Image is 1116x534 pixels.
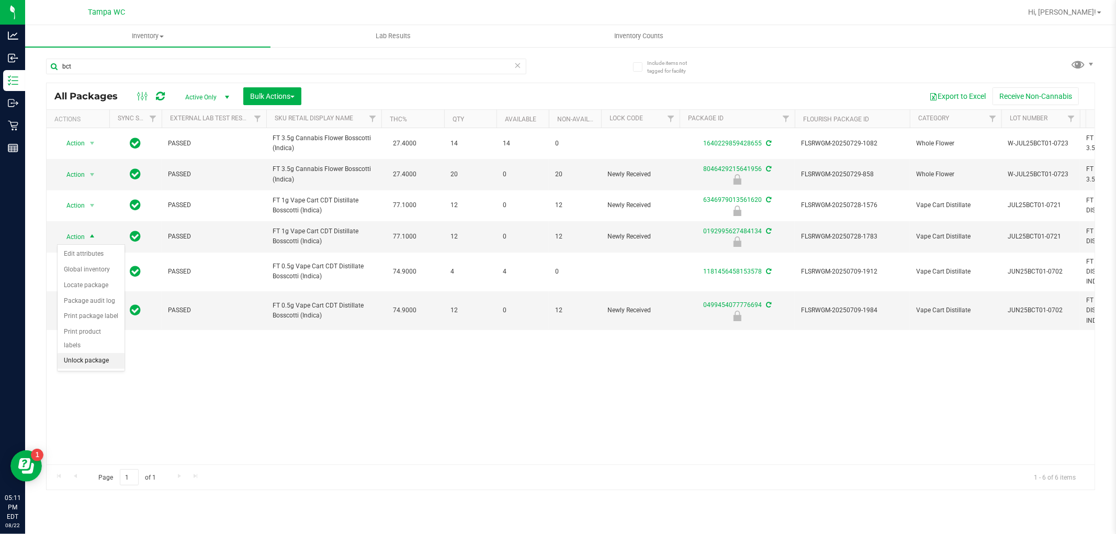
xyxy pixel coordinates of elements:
a: 1181456458153578 [703,268,762,275]
span: 74.9000 [388,303,422,318]
div: Newly Received [678,311,796,321]
span: 0 [503,232,543,242]
span: Newly Received [607,232,673,242]
span: FLSRWGM-20250709-1912 [801,267,904,277]
inline-svg: Reports [8,143,18,153]
span: Vape Cart Distillate [916,232,995,242]
span: FLSRWGM-20250728-1783 [801,232,904,242]
span: 27.4000 [388,136,422,151]
span: Vape Cart Distillate [916,200,995,210]
span: 20 [555,169,595,179]
span: Vape Cart Distillate [916,305,995,315]
span: 0 [503,305,543,315]
li: Print product labels [58,324,125,353]
span: FLSRWGM-20250729-858 [801,169,904,179]
input: Search Package ID, Item Name, SKU, Lot or Part Number... [46,59,526,74]
span: FT 3.5g Cannabis Flower Bosscotti (Indica) [273,133,375,153]
span: select [86,198,99,213]
span: 4 [450,267,490,277]
div: Actions [54,116,105,123]
a: 0499454077776694 [703,301,762,309]
span: 12 [450,200,490,210]
inline-svg: Inbound [8,53,18,63]
a: Filter [1063,110,1080,128]
a: Lab Results [270,25,516,47]
span: 14 [450,139,490,149]
li: Package audit log [58,293,125,309]
input: 1 [120,469,139,485]
span: Inventory Counts [600,31,678,41]
a: Category [918,115,949,122]
span: Newly Received [607,305,673,315]
span: Vape Cart Distillate [916,267,995,277]
a: Inventory Counts [516,25,761,47]
a: Qty [453,116,464,123]
span: Clear [514,59,522,72]
span: PASSED [168,305,260,315]
span: Tampa WC [88,8,126,17]
span: Sync from Compliance System [764,165,771,173]
span: Hi, [PERSON_NAME]! [1028,8,1096,16]
span: JUL25BCT01-0721 [1008,200,1074,210]
span: Action [57,230,85,244]
span: JUL25BCT01-0721 [1008,232,1074,242]
li: Global inventory [58,262,125,278]
span: Lab Results [362,31,425,41]
inline-svg: Outbound [8,98,18,108]
span: PASSED [168,267,260,277]
span: Include items not tagged for facility [647,59,700,75]
a: Filter [777,110,795,128]
span: 0 [503,200,543,210]
span: FLSRWGM-20250729-1082 [801,139,904,149]
span: Sync from Compliance System [764,301,771,309]
span: In Sync [130,167,141,181]
span: 12 [555,200,595,210]
li: Locate package [58,278,125,293]
span: 12 [555,232,595,242]
div: Newly Received [678,236,796,247]
span: FT 0.5g Vape Cart CDT Distillate Bosscotti (Indica) [273,301,375,321]
span: Bulk Actions [250,92,295,100]
span: Whole Flower [916,169,995,179]
a: Filter [662,110,680,128]
span: select [86,167,99,182]
p: 08/22 [5,521,20,529]
span: 74.9000 [388,264,422,279]
a: Sync Status [118,115,158,122]
span: Action [57,167,85,182]
span: 77.1000 [388,198,422,213]
button: Receive Non-Cannabis [993,87,1079,105]
span: FT 0.5g Vape Cart CDT Distillate Bosscotti (Indica) [273,262,375,281]
span: PASSED [168,232,260,242]
span: FLSRWGM-20250728-1576 [801,200,904,210]
inline-svg: Retail [8,120,18,131]
span: 27.4000 [388,167,422,182]
a: 1640229859428655 [703,140,762,147]
span: FT 3.5g Cannabis Flower Bosscotti (Indica) [273,164,375,184]
a: Package ID [688,115,724,122]
iframe: Resource center [10,450,42,482]
span: Newly Received [607,200,673,210]
a: Filter [364,110,381,128]
inline-svg: Inventory [8,75,18,86]
span: FT 1g Vape Cart CDT Distillate Bosscotti (Indica) [273,196,375,215]
a: 8046429215641956 [703,165,762,173]
div: Newly Received [678,206,796,216]
span: In Sync [130,198,141,212]
span: Action [57,198,85,213]
span: JUN25BCT01-0702 [1008,305,1074,315]
li: Print package label [58,309,125,324]
div: Newly Received [678,174,796,185]
span: Newly Received [607,169,673,179]
button: Export to Excel [922,87,993,105]
span: Sync from Compliance System [764,268,771,275]
li: Edit attributes [58,246,125,262]
span: W-JUL25BCT01-0723 [1008,169,1074,179]
span: All Packages [54,90,128,102]
span: In Sync [130,264,141,279]
a: Non-Available [557,116,604,123]
span: PASSED [168,139,260,149]
span: Page of 1 [89,469,165,485]
a: Flourish Package ID [803,116,869,123]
